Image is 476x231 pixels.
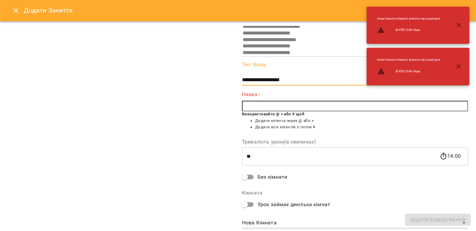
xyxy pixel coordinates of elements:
label: Тривалість уроку(в хвилинах) [242,139,468,144]
span: Урок займає декілька кімнат [258,201,330,208]
li: [DATE] 13:00 Надя [372,65,446,78]
li: [DATE] 13:00 Надя [372,24,446,37]
li: Нова Кімната : Кімната зайнята під інший урок [372,55,446,65]
b: Використовуйте @ + або # щоб [242,112,304,116]
label: Тип Уроку [242,62,468,67]
li: Нова Кімната : Кімната зайнята під інший урок [372,14,446,24]
button: Close [8,3,24,19]
label: Кімната [242,190,468,196]
h6: Додати Заняття [24,5,468,16]
li: Додати клієнта через @ або + [255,118,468,124]
div: Нова Кімната [242,218,468,228]
li: Додати всіх клієнтів з тегом # [255,124,468,131]
span: Без кімнати [258,173,288,181]
label: Назва [242,91,468,98]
